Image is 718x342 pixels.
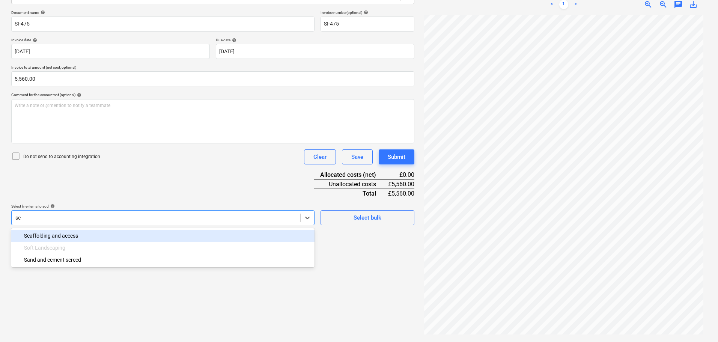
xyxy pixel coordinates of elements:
button: Clear [304,149,336,164]
input: Document name [11,17,315,32]
div: Save [351,152,363,162]
input: Invoice total amount (net cost, optional) [11,71,414,86]
div: Submit [388,152,405,162]
div: Invoice date [11,38,210,42]
span: help [75,93,81,97]
div: Clear [313,152,327,162]
div: Due date [216,38,414,42]
div: Document name [11,10,315,15]
div: Select line-items to add [11,204,315,209]
div: -- -- Sand and cement screed [11,254,315,266]
div: Select bulk [354,213,381,223]
div: Invoice number (optional) [321,10,414,15]
iframe: Chat Widget [680,306,718,342]
input: Invoice date not specified [11,44,210,59]
div: Comment for the accountant (optional) [11,92,414,97]
p: Do not send to accounting integration [23,154,100,160]
button: Submit [379,149,414,164]
span: help [362,10,368,15]
span: help [31,38,37,42]
div: £5,560.00 [388,189,414,198]
span: help [49,204,55,208]
span: help [39,10,45,15]
input: Due date not specified [216,44,414,59]
div: -- -- Soft Landscaping [11,242,315,254]
button: Select bulk [321,210,414,225]
div: £5,560.00 [388,179,414,189]
span: help [230,38,236,42]
div: Total [314,189,388,198]
div: £0.00 [388,170,414,179]
div: -- -- Scaffolding and access [11,230,315,242]
div: Unallocated costs [314,179,388,189]
div: Allocated costs (net) [314,170,388,179]
p: Invoice total amount (net cost, optional) [11,65,414,71]
input: Invoice number [321,17,414,32]
button: Save [342,149,373,164]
